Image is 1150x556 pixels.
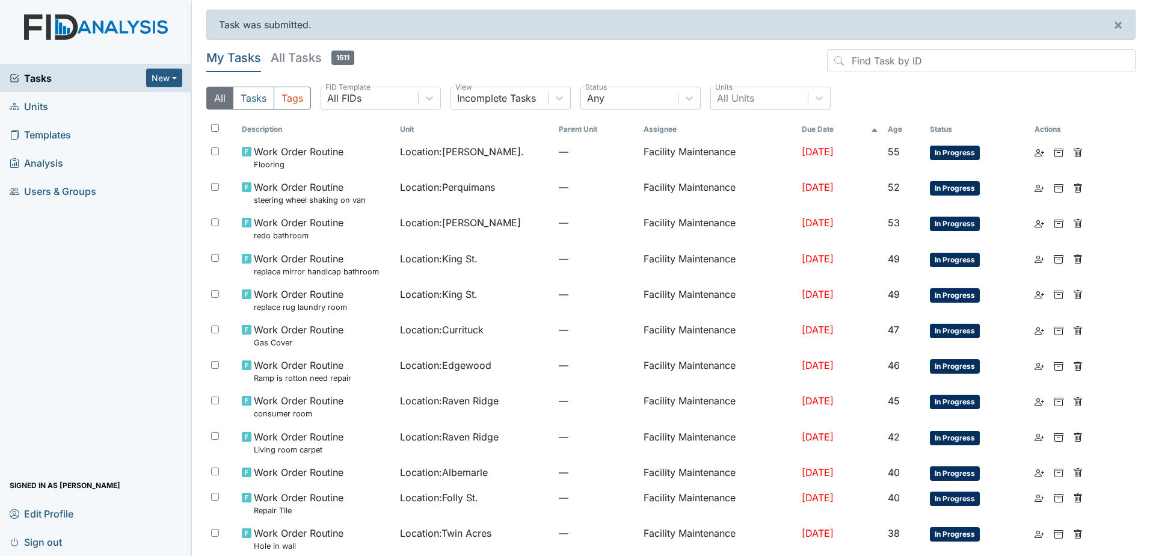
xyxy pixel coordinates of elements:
[559,215,634,230] span: —
[888,324,899,336] span: 47
[1073,394,1083,408] a: Delete
[559,323,634,337] span: —
[559,490,634,505] span: —
[1073,215,1083,230] a: Delete
[827,49,1136,72] input: Find Task by ID
[559,394,634,408] span: —
[802,359,834,371] span: [DATE]
[639,353,798,389] td: Facility Maintenance
[10,182,96,200] span: Users & Groups
[233,87,274,110] button: Tasks
[400,323,484,337] span: Location : Currituck
[1054,252,1063,266] a: Archive
[888,253,900,265] span: 49
[802,217,834,229] span: [DATE]
[254,252,379,277] span: Work Order Routine replace mirror handicap bathroom
[395,119,554,140] th: Toggle SortBy
[930,253,980,267] span: In Progress
[1054,430,1063,444] a: Archive
[1073,323,1083,337] a: Delete
[146,69,182,87] button: New
[254,465,343,480] span: Work Order Routine
[802,253,834,265] span: [DATE]
[254,230,343,241] small: redo bathroom
[254,287,347,313] span: Work Order Routine replace rug laundry room
[400,526,491,540] span: Location : Twin Acres
[639,140,798,175] td: Facility Maintenance
[254,144,343,170] span: Work Order Routine Flooring
[331,51,354,65] span: 1511
[1073,490,1083,505] a: Delete
[930,492,980,506] span: In Progress
[802,466,834,478] span: [DATE]
[254,526,343,552] span: Work Order Routine Hole in wall
[559,287,634,301] span: —
[930,181,980,196] span: In Progress
[1030,119,1090,140] th: Actions
[1054,144,1063,159] a: Archive
[1054,394,1063,408] a: Archive
[327,91,361,105] div: All FIDs
[1101,10,1135,39] button: ×
[639,389,798,424] td: Facility Maintenance
[1054,465,1063,480] a: Archive
[1073,180,1083,194] a: Delete
[888,217,900,229] span: 53
[400,358,491,372] span: Location : Edgewood
[211,124,219,132] input: Toggle All Rows Selected
[206,87,311,110] div: Type filter
[10,504,73,523] span: Edit Profile
[1054,490,1063,505] a: Archive
[802,181,834,193] span: [DATE]
[554,119,639,140] th: Toggle SortBy
[400,252,478,266] span: Location : King St.
[639,175,798,211] td: Facility Maintenance
[1073,465,1083,480] a: Delete
[888,431,900,443] span: 42
[1054,215,1063,230] a: Archive
[254,323,343,348] span: Work Order Routine Gas Cover
[1054,287,1063,301] a: Archive
[802,395,834,407] span: [DATE]
[802,146,834,158] span: [DATE]
[930,395,980,409] span: In Progress
[888,492,900,504] span: 40
[559,430,634,444] span: —
[254,266,379,277] small: replace mirror handicap bathroom
[888,146,900,158] span: 55
[206,87,233,110] button: All
[802,527,834,539] span: [DATE]
[888,527,900,539] span: 38
[883,119,925,140] th: Toggle SortBy
[888,395,900,407] span: 45
[639,486,798,521] td: Facility Maintenance
[400,287,478,301] span: Location : King St.
[254,540,343,552] small: Hole in wall
[930,466,980,481] span: In Progress
[254,408,343,419] small: consumer room
[1113,16,1123,33] span: ×
[10,533,62,551] span: Sign out
[797,119,882,140] th: Toggle SortBy
[400,180,495,194] span: Location : Perquimans
[254,372,351,384] small: Ramp is rotton need repair
[888,288,900,300] span: 49
[1054,358,1063,372] a: Archive
[254,337,343,348] small: Gas Cover
[559,252,634,266] span: —
[1073,144,1083,159] a: Delete
[254,159,343,170] small: Flooring
[254,180,366,206] span: Work Order Routine steering wheel shaking on van
[10,476,120,495] span: Signed in as [PERSON_NAME]
[639,425,798,460] td: Facility Maintenance
[888,181,900,193] span: 52
[400,144,524,159] span: Location : [PERSON_NAME].
[10,153,63,172] span: Analysis
[254,301,347,313] small: replace rug laundry room
[559,358,634,372] span: —
[802,288,834,300] span: [DATE]
[206,49,261,66] h5: My Tasks
[930,431,980,445] span: In Progress
[400,490,478,505] span: Location : Folly St.
[10,71,146,85] a: Tasks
